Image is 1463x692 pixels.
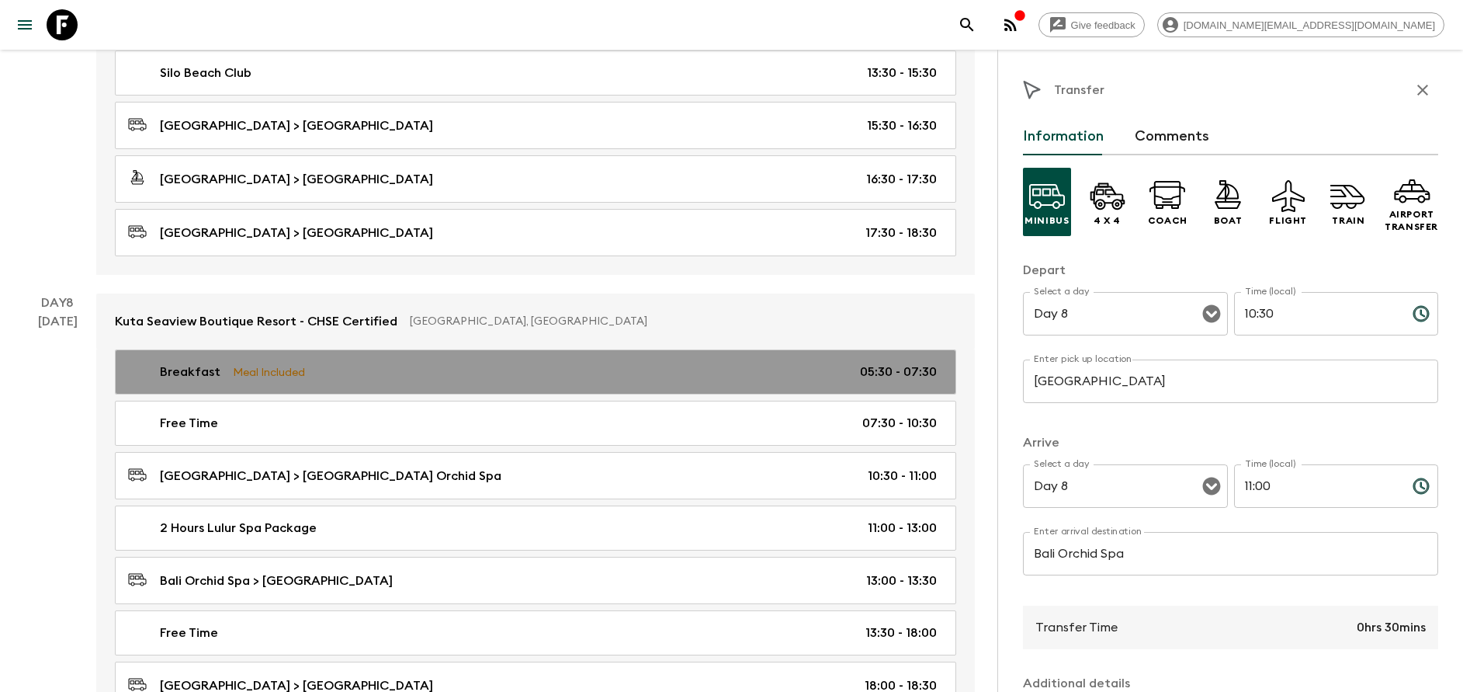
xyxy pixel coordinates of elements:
[1054,81,1104,99] p: Transfer
[1063,19,1144,31] span: Give feedback
[1135,118,1209,155] button: Comments
[868,467,937,485] p: 10:30 - 11:00
[1214,214,1242,227] p: Boat
[868,519,937,537] p: 11:00 - 13:00
[115,452,956,499] a: [GEOGRAPHIC_DATA] > [GEOGRAPHIC_DATA] Orchid Spa10:30 - 11:00
[160,64,251,82] p: Silo Beach Club
[115,209,956,256] a: [GEOGRAPHIC_DATA] > [GEOGRAPHIC_DATA]17:30 - 18:30
[1332,214,1364,227] p: Train
[115,557,956,604] a: Bali Orchid Spa > [GEOGRAPHIC_DATA]13:00 - 13:30
[866,170,937,189] p: 16:30 - 17:30
[1038,12,1145,37] a: Give feedback
[867,116,937,135] p: 15:30 - 16:30
[865,624,937,642] p: 13:30 - 18:00
[1035,618,1118,637] p: Transfer Time
[1175,19,1444,31] span: [DOMAIN_NAME][EMAIL_ADDRESS][DOMAIN_NAME]
[1269,214,1307,227] p: Flight
[19,294,96,312] p: Day 8
[160,224,433,242] p: [GEOGRAPHIC_DATA] > [GEOGRAPHIC_DATA]
[1034,457,1089,471] label: Select a day
[115,102,956,149] a: [GEOGRAPHIC_DATA] > [GEOGRAPHIC_DATA]15:30 - 16:30
[9,9,40,40] button: menu
[115,155,956,203] a: [GEOGRAPHIC_DATA] > [GEOGRAPHIC_DATA]16:30 - 17:30
[952,9,983,40] button: search adventures
[1034,285,1089,298] label: Select a day
[233,363,305,381] p: Meal Included
[160,572,393,590] p: Bali Orchid Spa > [GEOGRAPHIC_DATA]
[1034,353,1132,366] label: Enter pick up location
[1023,118,1104,155] button: Information
[1245,285,1295,298] label: Time (local)
[115,50,956,96] a: Silo Beach Club13:30 - 15:30
[115,610,956,655] a: Free Time13:30 - 18:00
[866,572,937,590] p: 13:00 - 13:30
[1201,303,1222,325] button: Open
[160,170,433,189] p: [GEOGRAPHIC_DATA] > [GEOGRAPHIC_DATA]
[410,314,944,329] p: [GEOGRAPHIC_DATA], [GEOGRAPHIC_DATA]
[115,312,397,331] p: Kuta Seaview Boutique Resort - CHSE Certified
[96,294,975,349] a: Kuta Seaview Boutique Resort - CHSE Certified[GEOGRAPHIC_DATA], [GEOGRAPHIC_DATA]
[865,224,937,242] p: 17:30 - 18:30
[1234,464,1400,508] input: hh:mm
[862,414,937,433] p: 07:30 - 10:30
[1023,261,1438,280] p: Depart
[115,349,956,395] a: BreakfastMeal Included05:30 - 07:30
[1234,292,1400,336] input: hh:mm
[115,506,956,551] a: 2 Hours Lulur Spa Package11:00 - 13:00
[1023,433,1438,452] p: Arrive
[160,624,218,642] p: Free Time
[1148,214,1187,227] p: Coach
[860,363,937,381] p: 05:30 - 07:30
[1157,12,1444,37] div: [DOMAIN_NAME][EMAIL_ADDRESS][DOMAIN_NAME]
[160,116,433,135] p: [GEOGRAPHIC_DATA] > [GEOGRAPHIC_DATA]
[1245,457,1295,471] label: Time (local)
[1034,525,1142,538] label: Enter arrival destination
[1357,618,1426,637] p: 0hrs 30mins
[1406,471,1437,502] button: Choose time, selected time is 11:00 AM
[160,519,317,537] p: 2 Hours Lulur Spa Package
[867,64,937,82] p: 13:30 - 15:30
[160,467,501,485] p: [GEOGRAPHIC_DATA] > [GEOGRAPHIC_DATA] Orchid Spa
[1094,214,1121,227] p: 4 x 4
[160,363,220,381] p: Breakfast
[1406,298,1437,329] button: Choose time, selected time is 10:30 AM
[1024,214,1069,227] p: Minibus
[1385,208,1438,233] p: Airport Transfer
[115,401,956,446] a: Free Time07:30 - 10:30
[160,414,218,433] p: Free Time
[1201,475,1222,497] button: Open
